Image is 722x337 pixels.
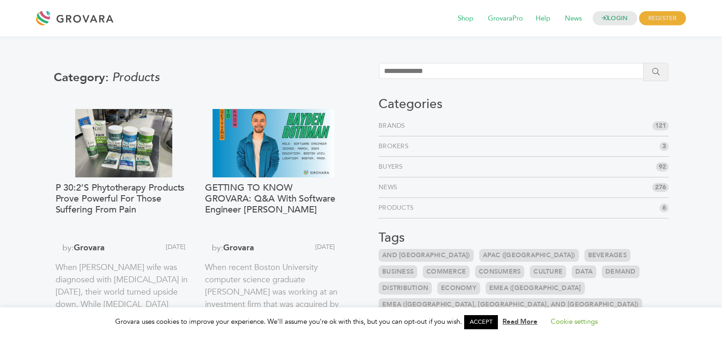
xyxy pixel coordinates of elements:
a: and [GEOGRAPHIC_DATA]) [379,249,474,262]
a: Business [379,265,417,278]
a: Brands [379,121,409,130]
a: P 30:2’s Phytotherapy Products Prove Powerful for Those Suffering From Pain [56,182,192,237]
a: Consumers [475,265,524,278]
span: Help [529,10,557,27]
span: [DATE] [125,242,192,254]
a: Data [572,265,596,278]
span: 276 [652,183,669,192]
span: Products [112,69,160,86]
a: Commerce [423,265,470,278]
a: Buyers [379,162,407,171]
a: EMEA ([GEOGRAPHIC_DATA], [GEOGRAPHIC_DATA], and [GEOGRAPHIC_DATA]) [379,298,642,311]
h3: Tags [379,230,669,246]
a: Economy [437,282,480,295]
span: [DATE] [274,242,342,254]
a: APAC ([GEOGRAPHIC_DATA]) [479,249,579,262]
span: News [558,10,588,27]
a: LOGIN [593,11,637,26]
a: Products [379,203,417,213]
span: 3 [660,142,669,151]
a: News [558,14,588,24]
span: GrovaraPro [481,10,529,27]
a: Help [529,14,557,24]
span: by: [56,242,125,254]
a: EMEA ([GEOGRAPHIC_DATA] [486,282,585,295]
a: Grovara [74,242,105,254]
a: Culture [530,265,566,278]
span: Shop [451,10,480,27]
span: 92 [656,162,669,171]
span: REGISTER [639,11,686,26]
span: 6 [660,203,669,213]
a: GrovaraPro [481,14,529,24]
a: Read More [502,317,538,326]
h3: Categories [379,97,669,112]
a: Cookie settings [551,317,598,326]
a: GETTING TO KNOW GROVARA: Q&A With Software Engineer [PERSON_NAME] [205,182,342,237]
a: Distribution [379,282,432,295]
a: Beverages [584,249,630,262]
a: ACCEPT [464,315,498,329]
span: by: [205,242,275,254]
a: Brokers [379,142,412,151]
a: Shop [451,14,480,24]
span: Category [54,69,112,86]
a: Grovara [223,242,254,254]
a: Demand [602,265,640,278]
span: 121 [652,121,669,130]
span: Grovara uses cookies to improve your experience. We'll assume you're ok with this, but you can op... [115,317,607,326]
a: News [379,183,401,192]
